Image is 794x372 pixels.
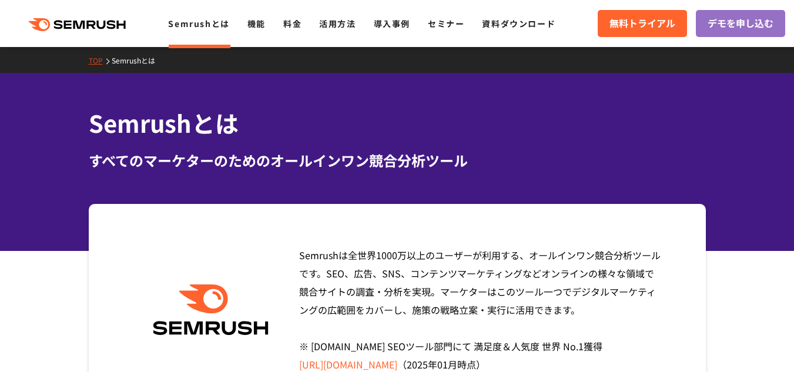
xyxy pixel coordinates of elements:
a: 活用方法 [319,18,356,29]
a: Semrushとは [168,18,229,29]
a: 資料ダウンロード [482,18,555,29]
a: Semrushとは [112,55,164,65]
a: デモを申し込む [696,10,785,37]
span: 無料トライアル [609,16,675,31]
h1: Semrushとは [89,106,706,140]
a: 料金 [283,18,301,29]
a: セミナー [428,18,464,29]
img: Semrush [147,284,274,336]
a: TOP [89,55,112,65]
a: 無料トライアル [598,10,687,37]
a: 導入事例 [374,18,410,29]
span: Semrushは全世界1000万以上のユーザーが利用する、オールインワン競合分析ツールです。SEO、広告、SNS、コンテンツマーケティングなどオンラインの様々な領域で競合サイトの調査・分析を実現... [299,248,661,371]
a: 機能 [247,18,266,29]
div: すべてのマーケターのためのオールインワン競合分析ツール [89,150,706,171]
span: デモを申し込む [708,16,773,31]
a: [URL][DOMAIN_NAME] [299,357,397,371]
